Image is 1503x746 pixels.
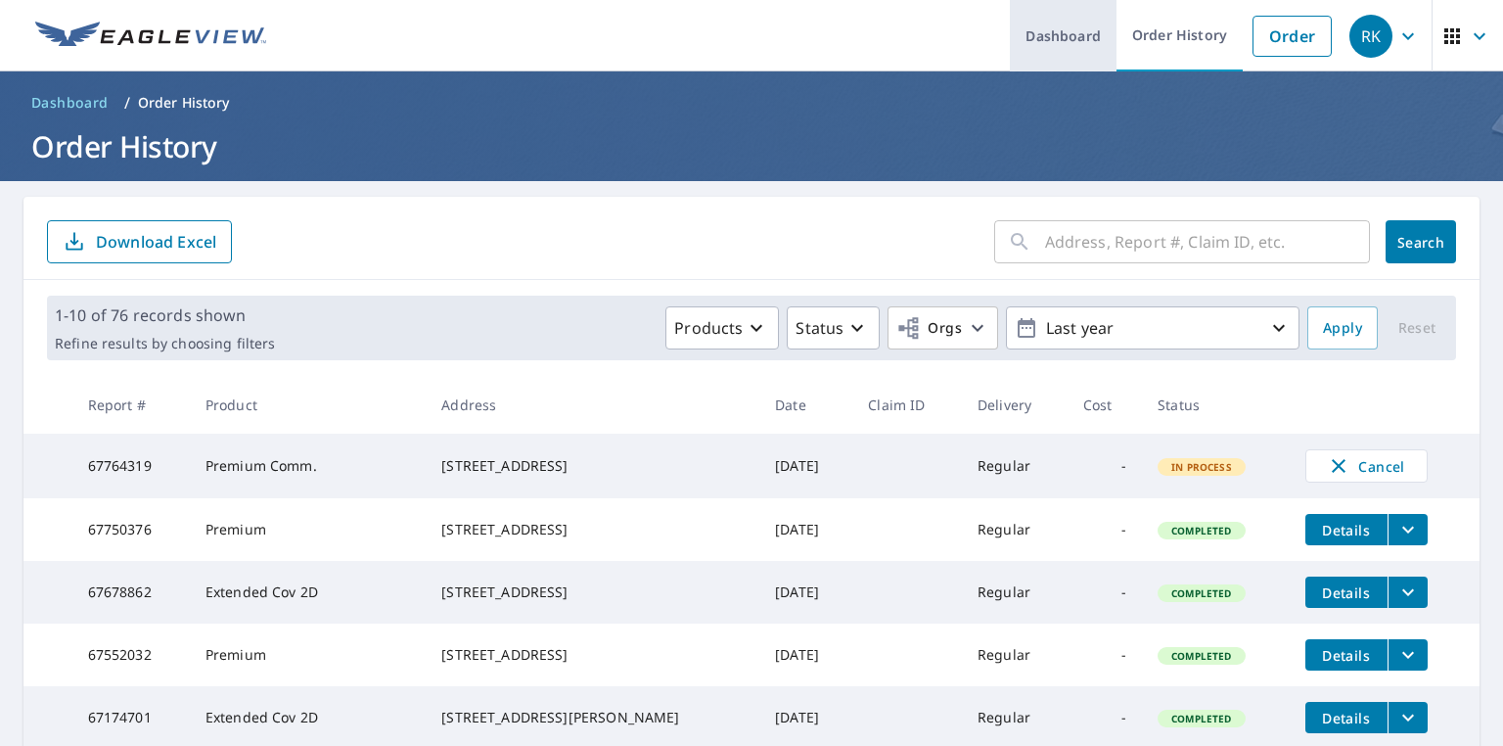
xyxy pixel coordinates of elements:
[1045,214,1370,269] input: Address, Report #, Claim ID, etc.
[1252,16,1332,57] a: Order
[888,306,998,350] button: Orgs
[441,708,744,727] div: [STREET_ADDRESS][PERSON_NAME]
[1349,15,1392,58] div: RK
[674,316,743,340] p: Products
[55,303,275,327] p: 1-10 of 76 records shown
[1307,306,1378,350] button: Apply
[1388,702,1428,733] button: filesDropdownBtn-67174701
[1068,624,1142,686] td: -
[962,434,1068,498] td: Regular
[72,498,190,561] td: 67750376
[1305,449,1428,483] button: Cancel
[1388,514,1428,545] button: filesDropdownBtn-67750376
[796,316,843,340] p: Status
[1160,460,1244,474] span: In Process
[759,561,852,624] td: [DATE]
[1305,702,1388,733] button: detailsBtn-67174701
[852,376,962,434] th: Claim ID
[1305,514,1388,545] button: detailsBtn-67750376
[787,306,880,350] button: Status
[1323,316,1362,341] span: Apply
[441,456,744,476] div: [STREET_ADDRESS]
[1142,376,1289,434] th: Status
[190,498,426,561] td: Premium
[441,645,744,665] div: [STREET_ADDRESS]
[23,126,1480,166] h1: Order History
[1388,639,1428,671] button: filesDropdownBtn-67552032
[190,434,426,498] td: Premium Comm.
[962,498,1068,561] td: Regular
[1038,311,1267,346] p: Last year
[72,376,190,434] th: Report #
[72,561,190,624] td: 67678862
[1068,376,1142,434] th: Cost
[426,376,759,434] th: Address
[138,93,230,113] p: Order History
[962,561,1068,624] td: Regular
[759,376,852,434] th: Date
[1317,521,1376,539] span: Details
[896,316,962,341] span: Orgs
[1068,561,1142,624] td: -
[1401,233,1440,252] span: Search
[1326,454,1407,478] span: Cancel
[1388,577,1428,608] button: filesDropdownBtn-67678862
[759,498,852,561] td: [DATE]
[1006,306,1299,350] button: Last year
[124,91,130,115] li: /
[1160,712,1243,725] span: Completed
[35,22,266,51] img: EV Logo
[1317,583,1376,602] span: Details
[31,93,109,113] span: Dashboard
[759,624,852,686] td: [DATE]
[96,231,216,253] p: Download Excel
[1305,577,1388,608] button: detailsBtn-67678862
[1160,524,1243,537] span: Completed
[23,87,116,118] a: Dashboard
[962,624,1068,686] td: Regular
[441,583,744,602] div: [STREET_ADDRESS]
[962,376,1068,434] th: Delivery
[1305,639,1388,671] button: detailsBtn-67552032
[1068,434,1142,498] td: -
[1317,709,1376,727] span: Details
[47,220,232,263] button: Download Excel
[72,624,190,686] td: 67552032
[759,434,852,498] td: [DATE]
[55,335,275,352] p: Refine results by choosing filters
[72,434,190,498] td: 67764319
[441,520,744,539] div: [STREET_ADDRESS]
[23,87,1480,118] nav: breadcrumb
[1160,649,1243,663] span: Completed
[1068,498,1142,561] td: -
[190,624,426,686] td: Premium
[1386,220,1456,263] button: Search
[665,306,779,350] button: Products
[190,561,426,624] td: Extended Cov 2D
[1160,586,1243,600] span: Completed
[190,376,426,434] th: Product
[1317,646,1376,665] span: Details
